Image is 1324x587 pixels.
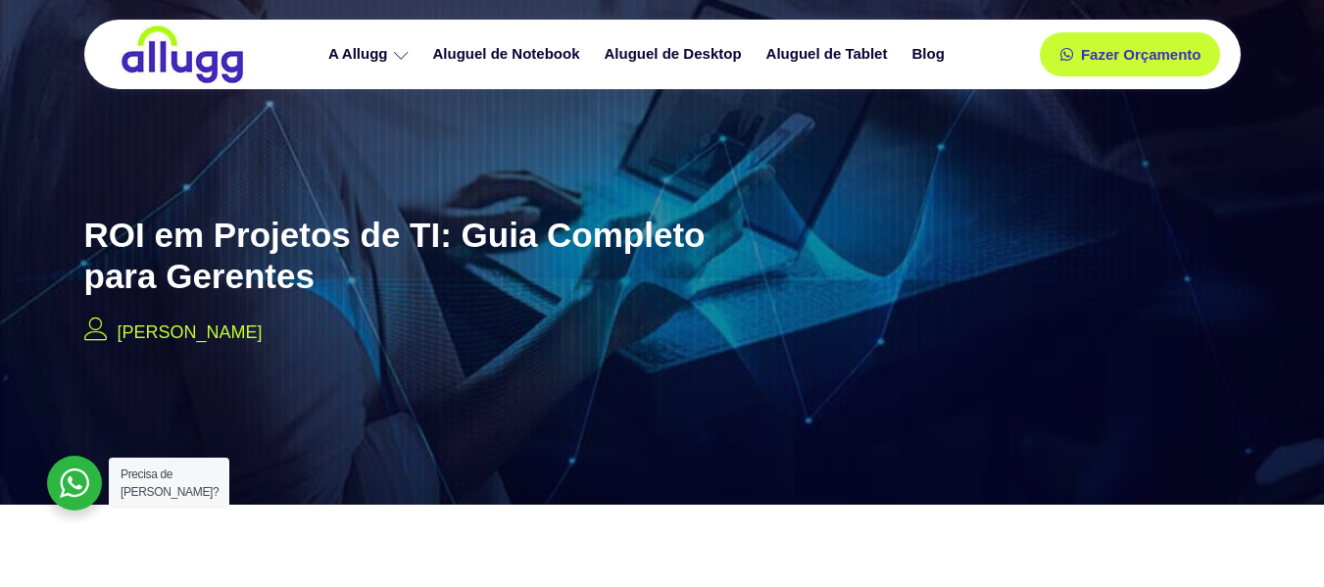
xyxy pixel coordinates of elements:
a: Blog [902,37,958,72]
a: A Allugg [319,37,423,72]
h2: ROI em Projetos de TI: Guia Completo para Gerentes [84,215,711,297]
img: locação de TI é Allugg [119,24,246,84]
a: Fazer Orçamento [1040,32,1221,76]
p: [PERSON_NAME] [118,319,263,346]
a: Aluguel de Desktop [595,37,757,72]
a: Aluguel de Notebook [423,37,595,72]
span: Fazer Orçamento [1081,47,1201,62]
a: Aluguel de Tablet [757,37,903,72]
span: Precisa de [PERSON_NAME]? [121,467,219,499]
